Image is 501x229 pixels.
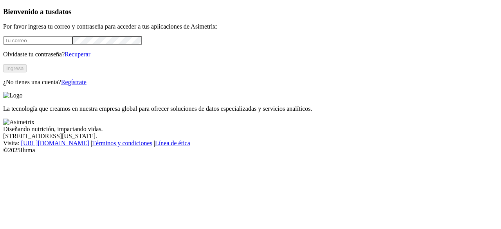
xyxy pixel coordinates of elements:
input: Tu correo [3,36,72,45]
p: La tecnología que creamos en nuestra empresa global para ofrecer soluciones de datos especializad... [3,105,498,112]
div: Visita : | | [3,140,498,147]
div: [STREET_ADDRESS][US_STATE]. [3,133,498,140]
a: Términos y condiciones [92,140,152,146]
img: Logo [3,92,23,99]
h3: Bienvenido a tus [3,7,498,16]
a: [URL][DOMAIN_NAME] [21,140,89,146]
button: Ingresa [3,64,27,72]
img: Asimetrix [3,119,34,126]
p: ¿No tienes una cuenta? [3,79,498,86]
a: Regístrate [61,79,87,85]
a: Línea de ética [155,140,190,146]
a: Recuperar [65,51,90,58]
div: Diseñando nutrición, impactando vidas. [3,126,498,133]
p: Olvidaste tu contraseña? [3,51,498,58]
p: Por favor ingresa tu correo y contraseña para acceder a tus aplicaciones de Asimetrix: [3,23,498,30]
span: datos [55,7,72,16]
div: © 2025 Iluma [3,147,498,154]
